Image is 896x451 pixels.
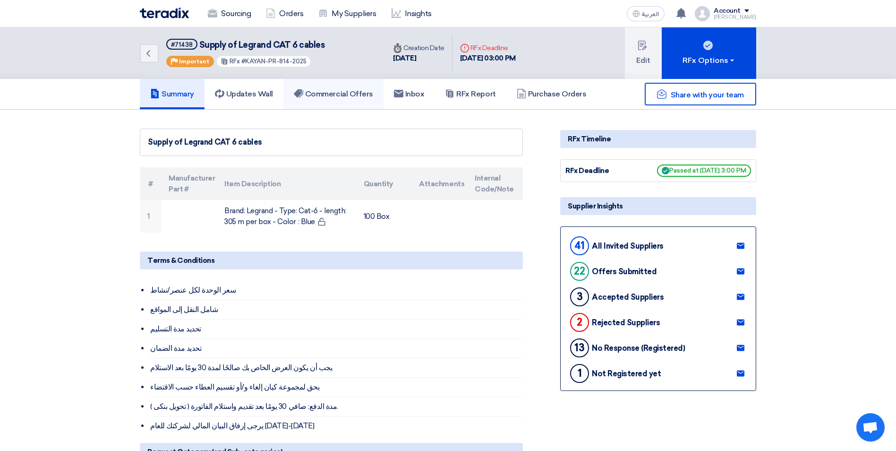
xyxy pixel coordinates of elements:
span: Terms & Conditions [147,255,214,266]
div: [DATE] [393,53,444,64]
th: Item Description [217,167,356,200]
a: Commercial Offers [283,79,384,109]
li: تحديد مدة التسليم [149,320,523,339]
a: Insights [384,3,439,24]
div: 2 [570,313,589,332]
h5: Commercial Offers [294,89,373,99]
div: No Response (Registered) [592,344,685,353]
div: RFx Options [683,55,736,66]
button: Edit [625,27,662,79]
div: All Invited Suppliers [592,242,664,251]
a: Orders [258,3,311,24]
li: ( تحويل بنكى ) مدة الدفع: صافي 30 يومًا بعد تقديم واستلام الفاتورة. [149,397,523,416]
li: يجب أن يكون العرض الخاص بك صالحًا لمدة 30 يومًا بعد الاستلام [149,358,523,378]
span: Supply of Legrand CAT 6 cables [199,40,325,50]
div: 13 [570,338,589,357]
li: تحديد مدة الضمان [149,339,523,358]
th: # [140,167,161,200]
th: Manufacturer Part # [161,167,217,200]
span: #KAYAN-PR-814-2025 [241,58,307,65]
div: Supply of Legrand CAT 6 cables [148,137,515,148]
a: Summary [140,79,205,109]
div: Open chat [856,413,885,442]
div: #71438 [171,42,193,48]
img: Teradix logo [140,8,189,18]
li: شامل النقل إلى المواقع [149,300,523,320]
h5: RFx Report [445,89,495,99]
button: العربية [627,6,665,21]
div: Rejected Suppliers [592,318,660,327]
th: Internal Code/Note [467,167,523,200]
div: Not Registered yet [592,369,661,378]
a: Sourcing [200,3,258,24]
span: Important [179,58,209,65]
div: Offers Submitted [592,267,657,276]
div: 22 [570,262,589,281]
th: Attachments [411,167,467,200]
div: Creation Date [393,43,444,53]
div: 1 [570,364,589,383]
a: Updates Wall [205,79,283,109]
li: يرجى إرفاق البيان المالي لشركتك للعام [DATE]-[DATE] [149,416,523,435]
div: Accepted Suppliers [592,293,664,302]
img: profile_test.png [695,6,710,21]
th: Quantity [356,167,412,200]
div: Account [714,7,741,15]
li: يحق لمجموعة كيان إلغاء و/أو تقسيم العطاء حسب الاقتضاء [149,378,523,397]
div: RFx Deadline [460,43,516,53]
li: سعر الوحدة لكل عنصر/نشاط [149,281,523,300]
td: 100 Box [356,200,412,233]
div: Supplier Insights [560,197,756,215]
h5: Purchase Orders [517,89,587,99]
div: [DATE] 03:00 PM [460,53,516,64]
a: RFx Report [435,79,506,109]
span: Share with your team [671,90,744,99]
span: Passed at [DATE] 3:00 PM [657,165,751,177]
h5: Inbox [394,89,425,99]
div: 3 [570,287,589,306]
span: العربية [642,11,659,17]
div: 41 [570,236,589,255]
td: Brand: Legrand - Type: Cat-6 - length: 305 m per box - Color : Blue [217,200,356,233]
span: RFx [230,58,240,65]
a: Purchase Orders [506,79,597,109]
td: 1 [140,200,161,233]
button: RFx Options [662,27,756,79]
div: RFx Timeline [560,130,756,148]
a: Inbox [384,79,435,109]
div: RFx Deadline [565,165,636,176]
h5: Summary [150,89,194,99]
div: [PERSON_NAME] [714,15,756,20]
a: My Suppliers [311,3,384,24]
h5: Supply of Legrand CAT 6 cables [166,39,324,51]
h5: Updates Wall [215,89,273,99]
